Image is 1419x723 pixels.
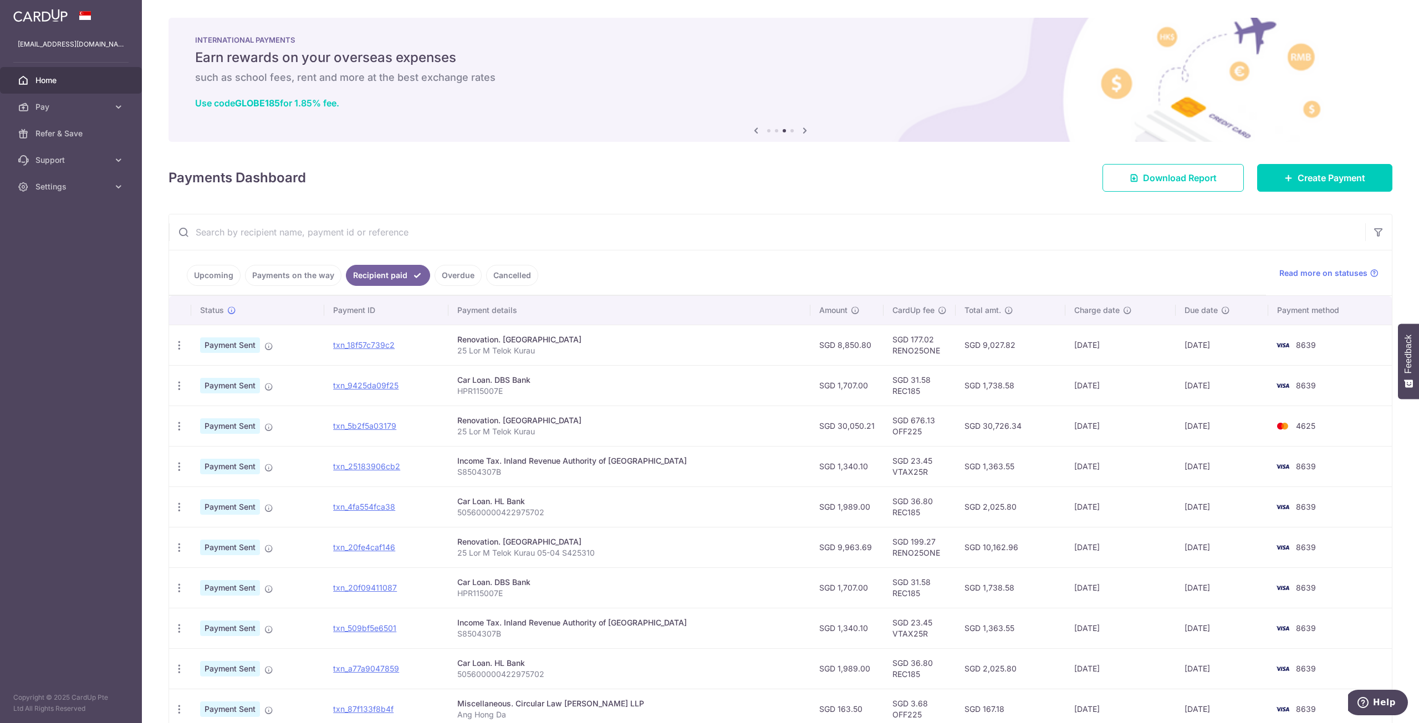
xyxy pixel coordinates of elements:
[169,18,1392,142] img: International Payment Banner
[333,623,396,633] a: txn_509bf5e6501
[1272,622,1294,635] img: Bank Card
[457,669,802,680] p: 505600000422975702
[200,499,260,515] span: Payment Sent
[333,381,399,390] a: txn_9425da09f25
[200,701,260,717] span: Payment Sent
[457,345,802,356] p: 25 Lor M Telok Kurau
[457,455,802,466] div: Income Tax. Inland Revenue Authority of [GEOGRAPHIC_DATA]
[892,305,935,316] span: CardUp fee
[1185,305,1218,316] span: Due date
[457,375,802,386] div: Car Loan. DBS Bank
[457,507,802,518] p: 505600000422975702
[1403,335,1413,373] span: Feedback
[169,168,306,188] h4: Payments Dashboard
[457,334,802,345] div: Renovation. [GEOGRAPHIC_DATA]
[457,577,802,588] div: Car Loan. DBS Bank
[810,446,884,486] td: SGD 1,340.10
[195,71,1366,84] h6: such as school fees, rent and more at the best exchange rates
[1102,164,1244,192] a: Download Report
[956,486,1065,527] td: SGD 2,025.80
[457,547,802,558] p: 25 Lor M Telok Kurau 05-04 S425310
[195,98,339,109] a: Use codeGLOBE185for 1.85% fee.
[1074,305,1120,316] span: Charge date
[333,664,399,673] a: txn_a77a9047859
[1176,486,1268,527] td: [DATE]
[200,378,260,393] span: Payment Sent
[457,698,802,709] div: Miscellaneous. Circular Law [PERSON_NAME] LLP
[195,35,1366,44] p: INTERNATIONAL PAYMENTS
[35,155,109,166] span: Support
[1296,542,1316,552] span: 8639
[810,365,884,406] td: SGD 1,707.00
[35,128,109,139] span: Refer & Save
[819,305,848,316] span: Amount
[1176,648,1268,689] td: [DATE]
[956,325,1065,365] td: SGD 9,027.82
[956,527,1065,567] td: SGD 10,162.96
[1176,406,1268,446] td: [DATE]
[200,621,260,636] span: Payment Sent
[1272,541,1294,554] img: Bank Card
[333,704,394,714] a: txn_87f133f8b4f
[1176,446,1268,486] td: [DATE]
[200,459,260,474] span: Payment Sent
[884,648,956,689] td: SGD 36.80 REC185
[1296,704,1316,714] span: 8639
[1268,296,1392,325] th: Payment method
[324,296,448,325] th: Payment ID
[1176,567,1268,608] td: [DATE]
[1279,268,1367,279] span: Read more on statuses
[457,536,802,547] div: Renovation. [GEOGRAPHIC_DATA]
[1065,406,1176,446] td: [DATE]
[187,265,241,286] a: Upcoming
[13,9,68,22] img: CardUp
[457,466,802,478] p: S8504307B
[964,305,1001,316] span: Total amt.
[810,486,884,527] td: SGD 1,989.00
[35,181,109,192] span: Settings
[810,648,884,689] td: SGD 1,989.00
[884,527,956,567] td: SGD 199.27 RENO25ONE
[1272,662,1294,675] img: Bank Card
[200,661,260,676] span: Payment Sent
[1348,690,1408,717] iframe: Opens a widget where you can find more information
[457,426,802,437] p: 25 Lor M Telok Kurau
[200,418,260,434] span: Payment Sent
[195,49,1366,66] h5: Earn rewards on your overseas expenses
[457,617,802,628] div: Income Tax. Inland Revenue Authority of [GEOGRAPHIC_DATA]
[245,265,341,286] a: Payments on the way
[1279,268,1379,279] a: Read more on statuses
[333,502,395,511] a: txn_4fa554fca38
[1065,527,1176,567] td: [DATE]
[333,542,395,552] a: txn_20fe4caf146
[1296,421,1315,430] span: 4625
[956,406,1065,446] td: SGD 30,726.34
[486,265,538,286] a: Cancelled
[1296,502,1316,511] span: 8639
[457,658,802,669] div: Car Loan. HL Bank
[457,496,802,507] div: Car Loan. HL Bank
[1257,164,1392,192] a: Create Payment
[1065,486,1176,527] td: [DATE]
[1143,171,1217,184] span: Download Report
[235,98,280,109] b: GLOBE185
[457,415,802,426] div: Renovation. [GEOGRAPHIC_DATA]
[1272,419,1294,433] img: Bank Card
[884,365,956,406] td: SGD 31.58 REC185
[1272,379,1294,392] img: Bank Card
[200,305,224,316] span: Status
[200,540,260,555] span: Payment Sent
[457,386,802,397] p: HPR115007E
[1065,325,1176,365] td: [DATE]
[448,296,810,325] th: Payment details
[1296,340,1316,350] span: 8639
[1272,703,1294,716] img: Bank Card
[1176,527,1268,567] td: [DATE]
[956,365,1065,406] td: SGD 1,738.58
[1272,581,1294,594] img: Bank Card
[956,446,1065,486] td: SGD 1,363.55
[884,608,956,648] td: SGD 23.45 VTAX25R
[884,486,956,527] td: SGD 36.80 REC185
[1065,365,1176,406] td: [DATE]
